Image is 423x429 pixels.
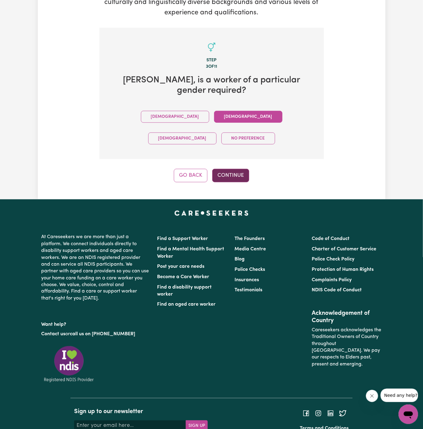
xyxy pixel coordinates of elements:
[157,274,210,279] a: Become a Care Worker
[312,278,352,282] a: Complaints Policy
[312,310,382,325] h2: Acknowledgement of Country
[312,236,350,241] a: Code of Conduct
[70,332,135,337] a: call us on [PHONE_NUMBER]
[235,257,245,262] a: Blog
[312,257,354,262] a: Police Check Policy
[109,64,314,70] div: 3 of 11
[381,389,418,402] iframe: Message from company
[399,405,418,424] iframe: Button to launch messaging window
[41,319,150,328] p: Want help?
[339,411,346,416] a: Follow Careseekers on Twitter
[235,236,265,241] a: The Founders
[157,285,212,297] a: Find a disability support worker
[235,288,262,293] a: Testimonials
[174,169,207,182] button: Go Back
[312,247,376,252] a: Charter of Customer Service
[74,408,208,416] h2: Sign up to our newsletter
[366,390,378,402] iframe: Close message
[157,264,205,269] a: Post your care needs
[212,169,249,182] button: Continue
[41,332,66,337] a: Contact us
[312,267,374,272] a: Protection of Human Rights
[312,288,362,293] a: NDIS Code of Conduct
[41,345,96,383] img: Registered NDIS provider
[315,411,322,416] a: Follow Careseekers on Instagram
[109,57,314,64] div: Step
[214,111,282,123] button: [DEMOGRAPHIC_DATA]
[109,75,314,96] h2: [PERSON_NAME] , is a worker of a particular gender required?
[157,302,216,307] a: Find an aged care worker
[303,411,310,416] a: Follow Careseekers on Facebook
[157,236,208,241] a: Find a Support Worker
[221,133,275,144] button: No preference
[174,210,249,215] a: Careseekers home page
[157,247,224,259] a: Find a Mental Health Support Worker
[312,325,382,370] p: Careseekers acknowledges the Traditional Owners of Country throughout [GEOGRAPHIC_DATA]. We pay o...
[327,411,334,416] a: Follow Careseekers on LinkedIn
[235,247,266,252] a: Media Centre
[141,111,209,123] button: [DEMOGRAPHIC_DATA]
[235,267,265,272] a: Police Checks
[41,329,150,340] p: or
[41,231,150,304] p: At Careseekers we are more than just a platform. We connect individuals directly to disability su...
[148,133,217,144] button: [DEMOGRAPHIC_DATA]
[235,278,259,282] a: Insurances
